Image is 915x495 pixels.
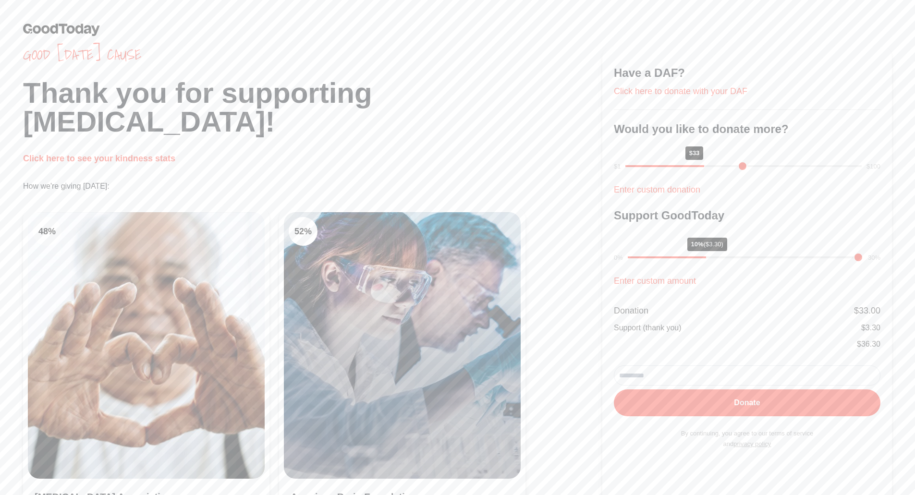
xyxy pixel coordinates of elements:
span: Good [DATE] cause [23,46,602,63]
button: Donate [614,389,880,416]
p: By continuing, you agree to our terms of service and [614,428,880,449]
div: Support (thank you) [614,322,682,334]
p: How we're giving [DATE]: [23,181,602,192]
div: $ [861,322,880,334]
a: Enter custom amount [614,276,696,286]
span: 36.30 [861,340,880,348]
div: Donation [614,304,648,317]
div: $ [857,338,880,350]
span: 3.30 [866,324,880,332]
div: 0% [614,253,623,263]
div: $33 [685,146,704,160]
div: 10% [687,238,727,251]
div: 52 % [289,217,317,246]
a: Click here to see your kindness stats [23,154,175,163]
span: ($3.30) [704,241,723,248]
img: Clean Cooking Alliance [284,212,521,479]
div: $1 [614,162,621,171]
a: Enter custom donation [614,185,700,194]
h3: Support GoodToday [614,208,880,223]
h3: Have a DAF? [614,65,880,81]
div: $100 [866,162,880,171]
h1: Thank you for supporting [MEDICAL_DATA]! [23,79,602,136]
a: Click here to donate with your DAF [614,86,747,96]
div: 30% [868,253,880,263]
div: $ [854,304,880,317]
a: privacy policy [733,440,771,447]
h3: Would you like to donate more? [614,121,880,137]
span: 33.00 [859,306,880,315]
div: 48 % [33,217,61,246]
img: Clean Air Task Force [28,212,265,479]
img: GoodToday [23,23,100,36]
